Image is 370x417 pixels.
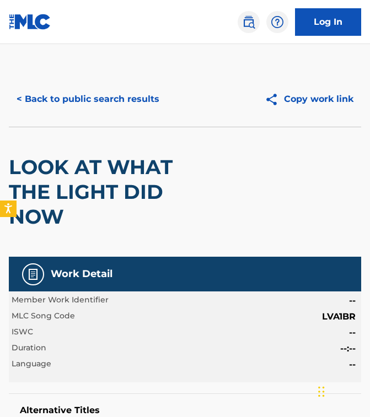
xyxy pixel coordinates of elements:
[9,85,167,113] button: < Back to public search results
[20,405,350,416] h5: Alternative Titles
[12,326,33,339] span: ISWC
[26,268,40,281] img: Work Detail
[315,364,370,417] iframe: Chat Widget
[51,268,112,280] h5: Work Detail
[349,358,356,371] span: --
[271,15,284,29] img: help
[12,342,46,355] span: Duration
[318,375,325,408] div: Drag
[9,155,220,229] h2: LOOK AT WHAT THE LIGHT DID NOW
[349,326,356,339] span: --
[257,85,361,113] button: Copy work link
[12,294,109,307] span: Member Work Identifier
[9,14,51,30] img: MLC Logo
[266,11,288,33] div: Help
[242,15,255,29] img: search
[265,93,284,106] img: Copy work link
[12,358,51,371] span: Language
[12,310,75,323] span: MLC Song Code
[322,310,356,323] span: LVA1BR
[340,342,356,355] span: --:--
[238,11,260,33] a: Public Search
[349,294,356,307] span: --
[295,8,361,36] a: Log In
